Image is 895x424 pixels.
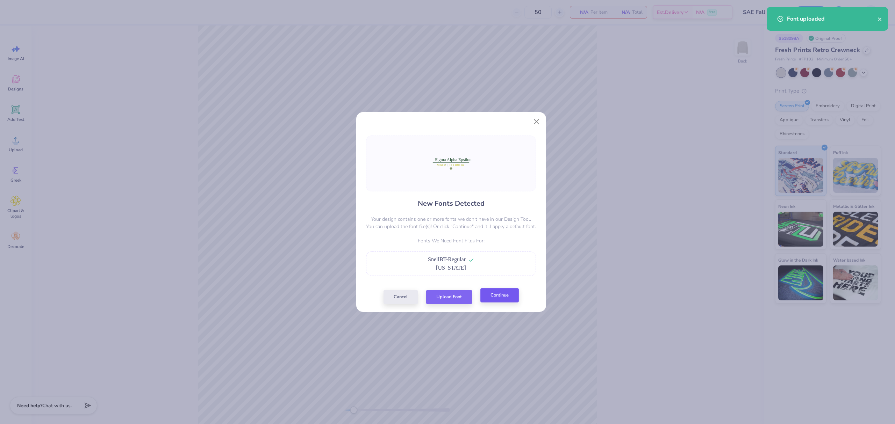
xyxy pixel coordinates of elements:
[436,265,466,271] span: [US_STATE]
[480,288,519,302] button: Continue
[384,290,418,304] button: Cancel
[366,215,536,230] p: Your design contains one or more fonts we don't have in our Design Tool. You can upload the font ...
[530,115,543,128] button: Close
[878,15,882,23] button: close
[418,198,485,209] h4: New Fonts Detected
[428,256,466,262] span: SnellBT-Regular
[426,290,472,304] button: Upload Font
[787,15,878,23] div: Font uploaded
[366,237,536,244] p: Fonts We Need Font Files For:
